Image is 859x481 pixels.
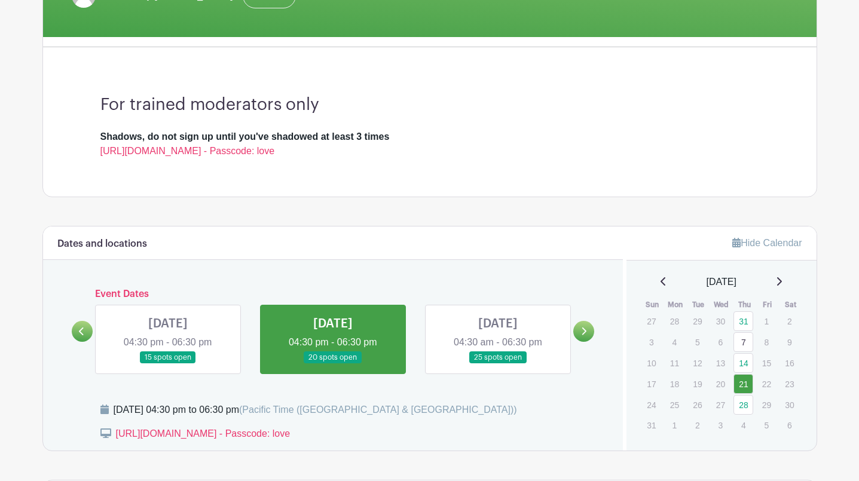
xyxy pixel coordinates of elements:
[100,131,390,142] strong: Shadows, do not sign up until you've shadowed at least 3 times
[57,238,147,250] h6: Dates and locations
[665,354,684,372] p: 11
[641,416,661,434] p: 31
[641,312,661,330] p: 27
[733,374,753,394] a: 21
[711,312,730,330] p: 30
[665,416,684,434] p: 1
[757,354,777,372] p: 15
[687,312,707,330] p: 29
[711,416,730,434] p: 3
[779,333,799,351] p: 9
[100,146,275,156] a: [URL][DOMAIN_NAME] - Passcode: love
[641,375,661,393] p: 17
[641,333,661,351] p: 3
[641,354,661,372] p: 10
[641,299,664,311] th: Sun
[733,311,753,331] a: 31
[665,375,684,393] p: 18
[779,312,799,330] p: 2
[757,416,777,434] p: 5
[779,299,802,311] th: Sat
[756,299,779,311] th: Fri
[687,354,707,372] p: 12
[116,428,291,439] a: [URL][DOMAIN_NAME] - Passcode: love
[665,333,684,351] p: 4
[711,396,730,414] p: 27
[711,375,730,393] p: 20
[665,396,684,414] p: 25
[779,396,799,414] p: 30
[733,353,753,373] a: 14
[757,396,777,414] p: 29
[733,332,753,352] a: 7
[664,299,687,311] th: Mon
[687,375,707,393] p: 19
[687,299,710,311] th: Tue
[114,403,517,417] div: [DATE] 04:30 pm to 06:30 pm
[93,289,574,300] h6: Event Dates
[711,354,730,372] p: 13
[757,312,777,330] p: 1
[100,95,759,115] h3: For trained moderators only
[707,275,736,289] span: [DATE]
[757,333,777,351] p: 8
[687,333,707,351] p: 5
[757,375,777,393] p: 22
[641,396,661,414] p: 24
[239,405,517,415] span: (Pacific Time ([GEOGRAPHIC_DATA] & [GEOGRAPHIC_DATA]))
[732,238,802,248] a: Hide Calendar
[687,416,707,434] p: 2
[733,416,753,434] p: 4
[779,354,799,372] p: 16
[733,299,756,311] th: Thu
[779,375,799,393] p: 23
[711,333,730,351] p: 6
[665,312,684,330] p: 28
[779,416,799,434] p: 6
[710,299,733,311] th: Wed
[733,395,753,415] a: 28
[687,396,707,414] p: 26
